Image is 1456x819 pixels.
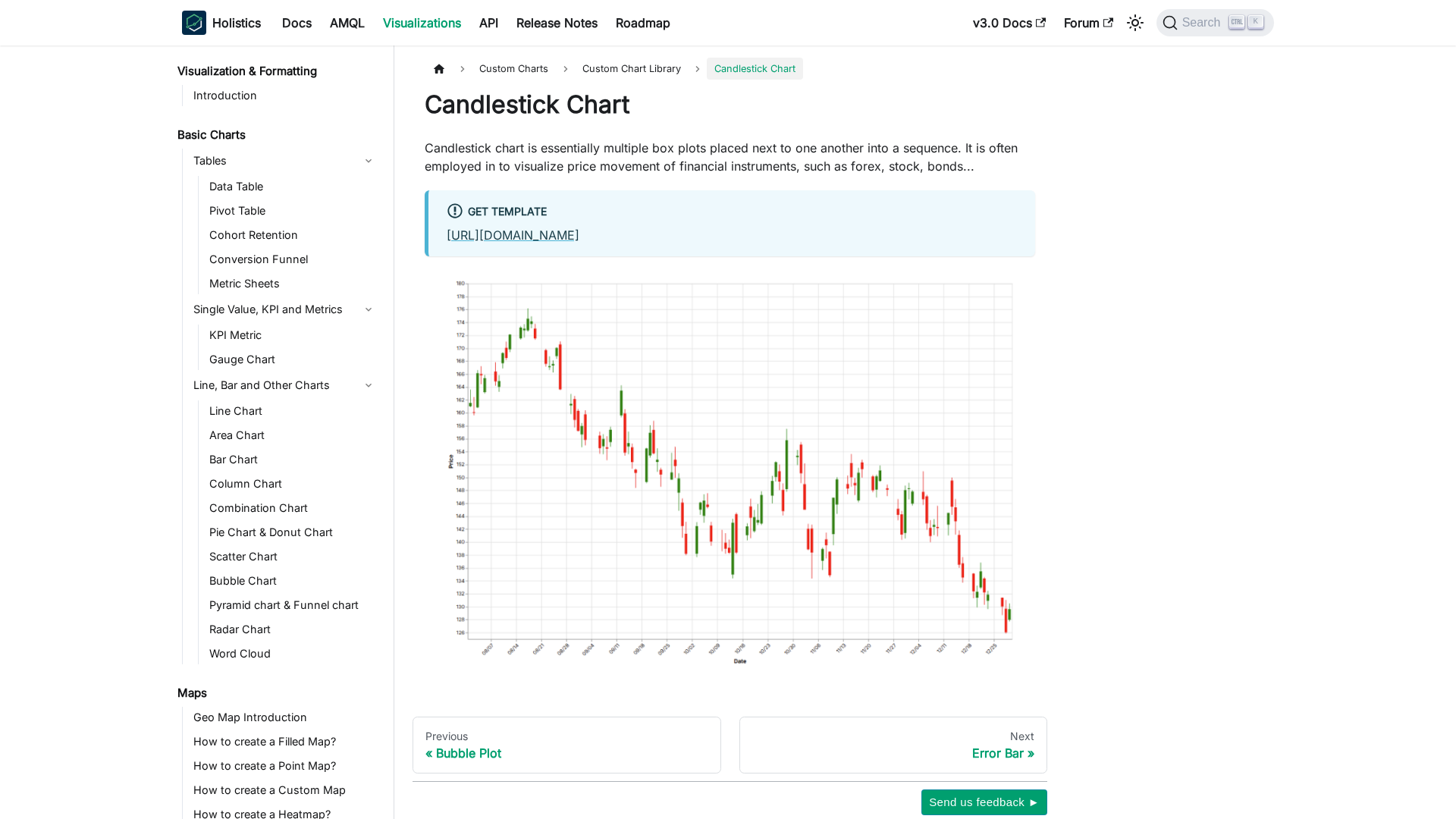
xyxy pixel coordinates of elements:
[205,325,381,346] a: KPI Metric
[205,473,381,494] a: Column Chart
[739,717,1048,774] a: NextError Bar
[413,717,721,774] a: PreviousBubble Plot
[205,425,381,446] a: Area Chart
[189,780,381,801] a: How to create a Custom Map
[205,619,381,640] a: Radar Chart
[205,400,381,422] a: Line Chart
[205,176,381,197] a: Data Table
[582,63,681,74] span: Custom Chart Library
[425,745,708,761] div: Bubble Plot
[964,11,1055,35] a: v3.0 Docs
[205,249,381,270] a: Conversion Funnel
[425,268,1035,676] img: reporting-custom-chart/candlestick
[173,682,381,704] a: Maps
[182,11,206,35] img: Holistics
[173,124,381,146] a: Basic Charts
[425,89,1035,120] h1: Candlestick Chart
[1156,9,1274,36] button: Search (Ctrl+K)
[425,58,1035,80] nav: Breadcrumbs
[189,149,381,173] a: Tables
[212,14,261,32] b: Holistics
[205,595,381,616] a: Pyramid chart & Funnel chart
[189,85,381,106] a: Introduction
[167,45,394,819] nav: Docs sidebar
[374,11,470,35] a: Visualizations
[205,643,381,664] a: Word Cloud
[205,349,381,370] a: Gauge Chart
[205,224,381,246] a: Cohort Retention
[205,273,381,294] a: Metric Sheets
[507,11,607,35] a: Release Notes
[447,202,1017,222] div: Get Template
[752,745,1035,761] div: Error Bar
[1055,11,1122,35] a: Forum
[447,227,579,243] a: [URL][DOMAIN_NAME]
[189,755,381,777] a: How to create a Point Map?
[273,11,321,35] a: Docs
[752,730,1035,743] div: Next
[182,11,261,35] a: HolisticsHolistics
[205,546,381,567] a: Scatter Chart
[707,58,803,80] span: Candlestick Chart
[607,11,679,35] a: Roadmap
[575,58,689,80] a: Custom Chart Library
[173,61,381,82] a: Visualization & Formatting
[470,11,507,35] a: API
[1178,16,1230,30] span: Search
[921,789,1047,815] button: Send us feedback ►
[472,58,556,80] span: Custom Charts
[205,522,381,543] a: Pie Chart & Donut Chart
[425,58,453,80] a: Home page
[205,200,381,221] a: Pivot Table
[1123,11,1147,35] button: Switch between dark and light mode (currently light mode)
[205,497,381,519] a: Combination Chart
[413,717,1047,774] nav: Docs pages
[205,570,381,591] a: Bubble Chart
[425,730,708,743] div: Previous
[189,707,381,728] a: Geo Map Introduction
[929,792,1040,812] span: Send us feedback ►
[189,297,381,322] a: Single Value, KPI and Metrics
[425,139,1035,175] p: Candlestick chart is essentially multiple box plots placed next to one another into a sequence. I...
[321,11,374,35] a: AMQL
[189,731,381,752] a: How to create a Filled Map?
[189,373,381,397] a: Line, Bar and Other Charts
[1248,15,1263,29] kbd: K
[205,449,381,470] a: Bar Chart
